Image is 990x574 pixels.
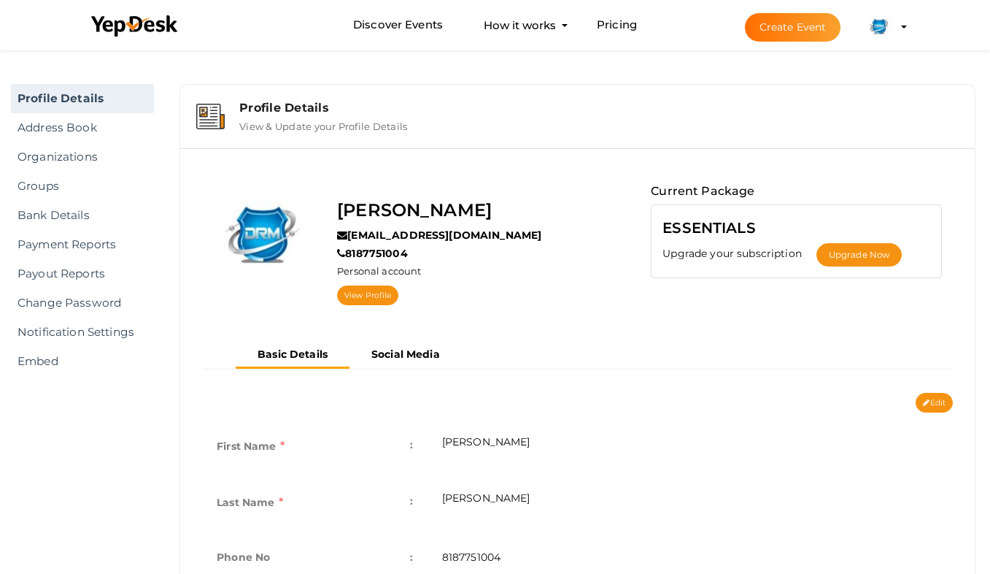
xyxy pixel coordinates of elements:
button: Create Event [745,13,841,42]
a: Bank Details [11,201,154,230]
span: : [410,547,413,567]
a: View Profile [337,286,398,305]
a: Address Book [11,113,154,142]
label: 8187751004 [337,246,408,261]
button: Edit [916,393,953,413]
a: Pricing [597,12,637,39]
label: Current Package [651,182,754,201]
span: : [410,491,413,511]
a: Profile Details [11,84,154,113]
b: Social Media [371,348,440,361]
label: View & Update your Profile Details [239,115,407,132]
label: Phone No [217,547,270,567]
td: [PERSON_NAME] [428,476,953,532]
button: Upgrade Now [816,243,902,267]
a: Discover Events [353,12,443,39]
label: First Name [217,435,285,458]
td: [PERSON_NAME] [428,420,953,476]
label: Upgrade your subscription [662,246,816,261]
a: Change Password [11,288,154,318]
a: Payout Reports [11,259,154,288]
label: [EMAIL_ADDRESS][DOMAIN_NAME] [337,228,541,242]
a: Profile Details View & Update your Profile Details [187,121,967,135]
label: Personal account [337,264,421,278]
button: Social Media [349,343,462,367]
a: Payment Reports [11,230,154,259]
button: Basic Details [236,343,349,369]
label: Last Name [217,491,283,514]
b: Basic Details [258,348,328,361]
a: Groups [11,172,154,201]
label: ESSENTIALS [662,216,755,240]
a: Notification Settings [11,318,154,347]
label: [PERSON_NAME] [337,196,492,224]
button: How it works [479,12,560,39]
img: 0OMHEQ9B_small.jpeg [866,12,895,42]
a: Organizations [11,142,154,172]
img: event-details.svg [196,104,225,129]
img: 0OMHEQ9B_normal.jpeg [213,182,322,291]
a: Embed [11,347,154,376]
div: Profile Details [239,101,959,115]
span: : [410,435,413,455]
